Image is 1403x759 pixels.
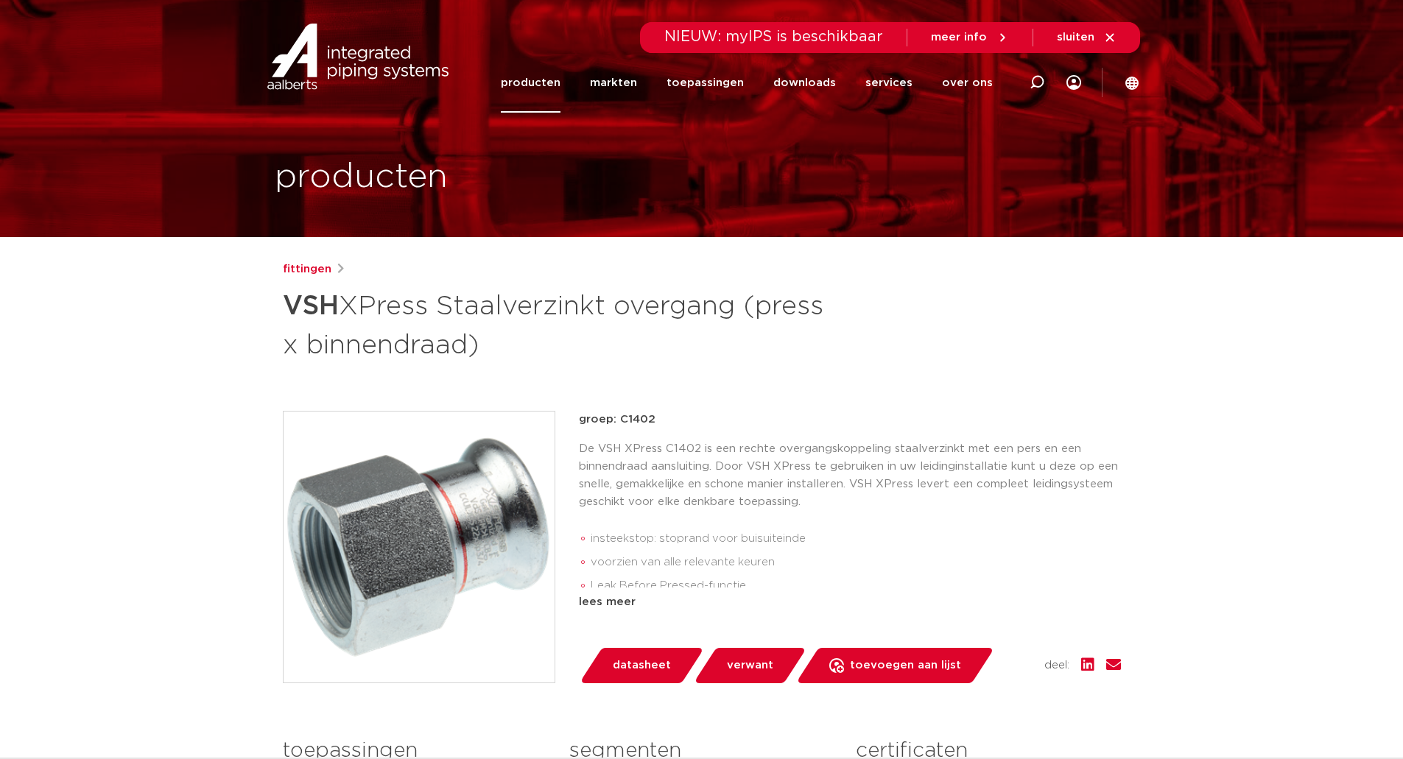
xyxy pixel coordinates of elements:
[865,53,913,113] a: services
[727,654,773,677] span: verwant
[283,293,339,320] strong: VSH
[501,53,993,113] nav: Menu
[590,53,637,113] a: markten
[1057,31,1117,44] a: sluiten
[1066,53,1081,113] div: my IPS
[773,53,836,113] a: downloads
[931,31,1009,44] a: meer info
[579,593,1121,611] div: lees meer
[283,261,331,278] a: fittingen
[591,574,1121,598] li: Leak Before Pressed-functie
[693,648,806,683] a: verwant
[579,648,704,683] a: datasheet
[501,53,560,113] a: producten
[591,551,1121,574] li: voorzien van alle relevante keuren
[579,411,1121,428] p: groep: C1402
[850,654,961,677] span: toevoegen aan lijst
[664,29,883,44] span: NIEUW: myIPS is beschikbaar
[942,53,993,113] a: over ons
[275,154,448,201] h1: producten
[1044,657,1069,674] span: deel:
[579,440,1121,511] p: De VSH XPress C1402 is een rechte overgangskoppeling staalverzinkt met een pers en een binnendraa...
[283,284,836,364] h1: XPress Staalverzinkt overgang (press x binnendraad)
[591,527,1121,551] li: insteekstop: stoprand voor buisuiteinde
[284,412,555,682] img: Product Image for VSH XPress Staalverzinkt overgang (press x binnendraad)
[667,53,744,113] a: toepassingen
[931,32,987,43] span: meer info
[1057,32,1094,43] span: sluiten
[613,654,671,677] span: datasheet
